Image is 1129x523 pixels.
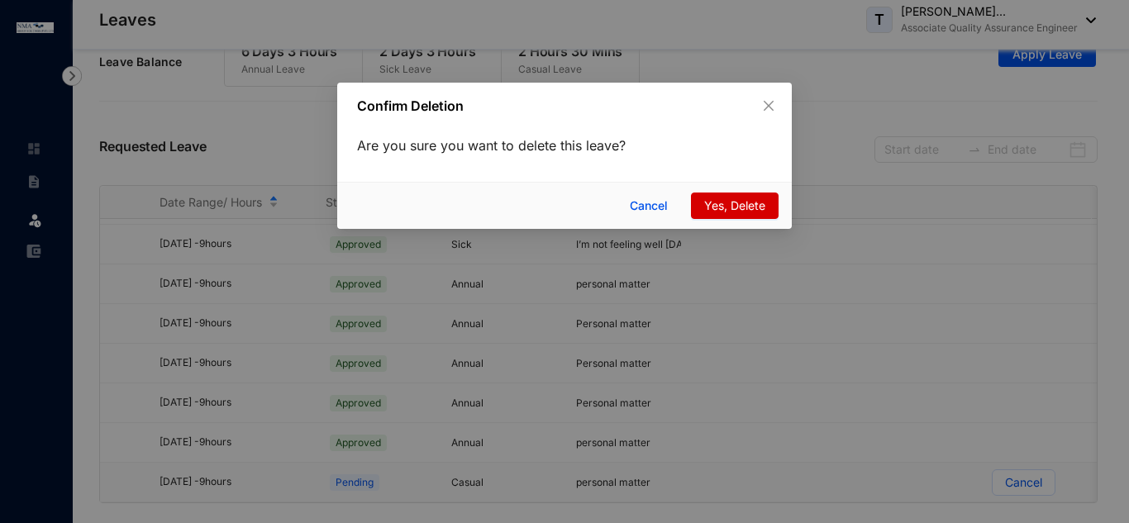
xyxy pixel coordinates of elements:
button: Yes, Delete [691,193,779,219]
p: Are you sure you want to delete this leave? [357,136,772,155]
button: Cancel [617,193,684,219]
span: close [762,99,775,112]
span: Yes, Delete [704,197,765,215]
button: Close [760,97,778,115]
span: Cancel [630,197,668,215]
p: Confirm Deletion [357,96,669,116]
